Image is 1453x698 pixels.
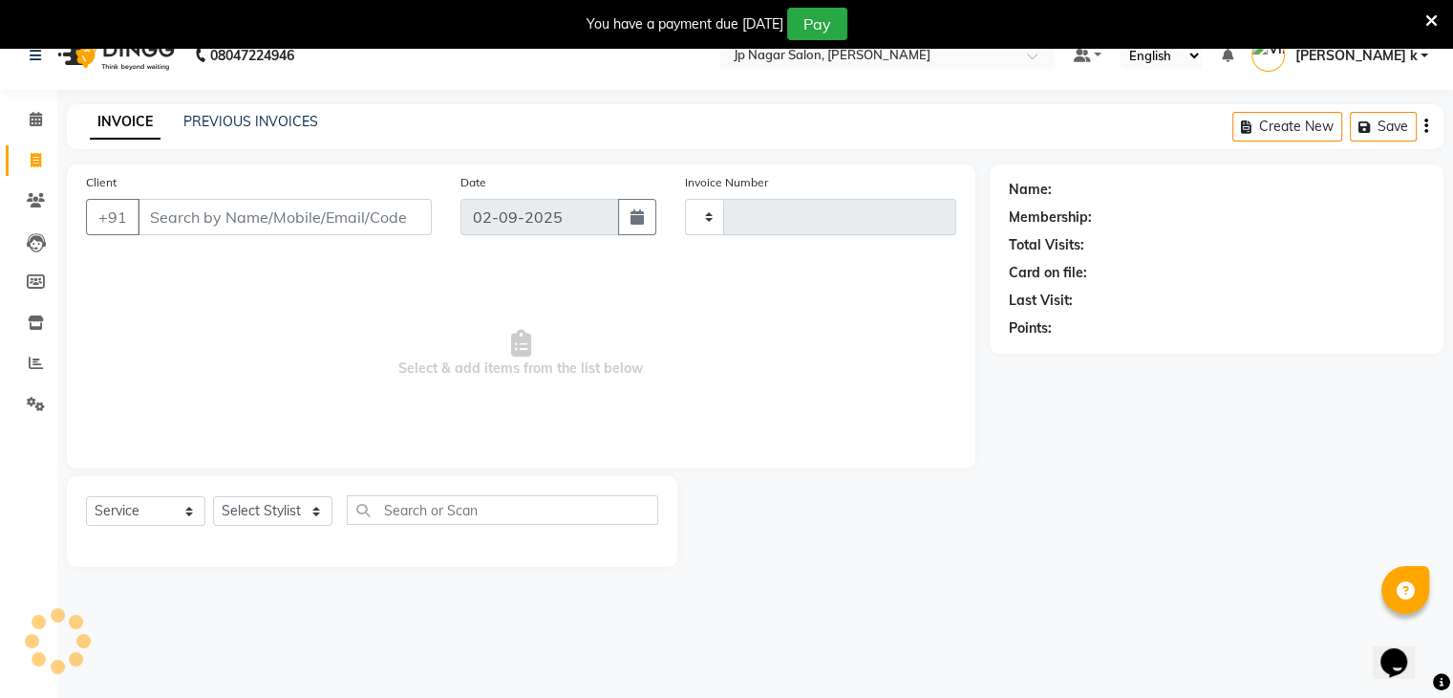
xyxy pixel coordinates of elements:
div: Card on file: [1009,263,1087,283]
button: Create New [1232,112,1342,142]
iframe: chat widget [1373,622,1434,679]
span: [PERSON_NAME] k [1294,46,1417,66]
img: Vimarsh k [1251,38,1285,72]
b: 08047224946 [210,29,294,82]
div: Last Visit: [1009,291,1073,311]
label: Date [460,174,486,191]
a: PREVIOUS INVOICES [183,113,318,130]
div: Total Visits: [1009,235,1084,255]
button: +91 [86,199,139,235]
input: Search or Scan [347,495,658,525]
img: logo [49,29,180,82]
label: Client [86,174,117,191]
a: INVOICE [90,105,160,140]
div: Membership: [1009,207,1092,228]
button: Save [1350,112,1417,142]
label: Invoice Number [685,174,768,191]
div: You have a payment due [DATE] [587,14,783,34]
div: Name: [1009,180,1052,200]
input: Search by Name/Mobile/Email/Code [138,199,432,235]
button: Pay [787,8,847,40]
span: Select & add items from the list below [86,258,956,449]
div: Points: [1009,318,1052,338]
